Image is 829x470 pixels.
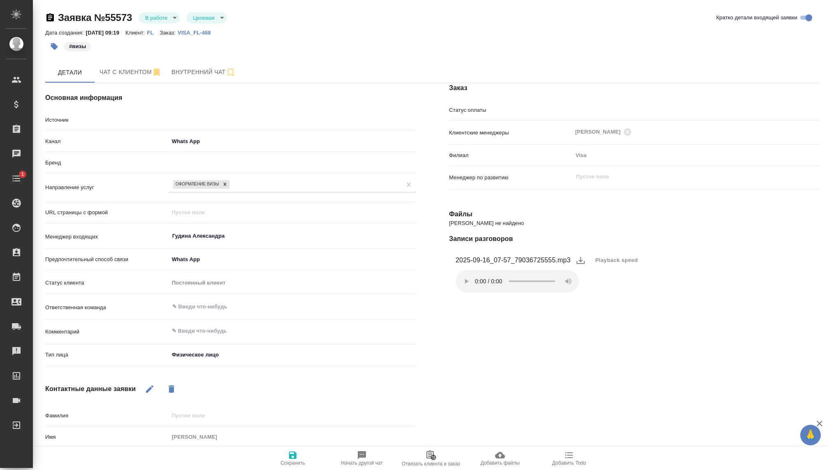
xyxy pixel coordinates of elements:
p: FL [147,30,160,36]
p: [PERSON_NAME] не найдено [449,219,820,227]
input: Пустое поле [169,431,416,443]
button: Open [412,306,413,308]
span: 🙏 [804,426,817,444]
h4: Основная информация [45,93,416,103]
p: Статус клиента [45,279,169,287]
p: Комментарий [45,328,169,336]
a: Заявка №55573 [58,12,132,23]
div: Постоянный клиент [169,276,416,290]
a: VISA_FL-468 [178,29,217,36]
div: Whats App [169,134,416,148]
p: Ответственная команда [45,303,169,312]
h4: Заказ [449,83,820,93]
a: 1 [2,168,31,189]
button: Целевая [190,14,217,21]
div: ​ [169,113,416,127]
button: 🙏 [800,425,821,445]
span: визы [63,42,92,49]
span: Детали [50,67,90,78]
div: Whats App [169,252,416,266]
button: Скопировать ссылку [45,13,55,23]
span: Сохранить [280,460,305,466]
p: VISA_FL-468 [178,30,217,36]
button: download [571,250,590,270]
span: 1 [16,170,29,178]
input: Пустое поле [169,206,416,218]
p: Имя [45,433,169,441]
p: Фамилия [45,412,169,420]
p: Клиент: [125,30,147,36]
span: Добавить файлы [480,460,519,466]
span: Внутренний чат [171,67,236,77]
h4: Контактные данные заявки [45,384,136,394]
button: 79036725555 - (undefined) [95,62,167,83]
div: Физическое лицо [169,348,334,362]
div: ​ [169,156,416,170]
div: Visa [573,148,820,162]
p: Заказ: [160,30,177,36]
p: Филиал [449,151,573,160]
p: URL страницы с формой [45,208,169,217]
p: Бренд [45,159,169,167]
h4: Записи разговоров [449,234,820,244]
input: ✎ Введи что-нибудь [171,301,386,311]
div: ​ [573,103,820,117]
input: Пустое поле [575,172,801,182]
button: Open [412,235,413,237]
span: Кратко детали входящей заявки [716,14,797,22]
div: Оформление визы [173,180,220,189]
span: Начать другой чат [341,460,382,466]
button: Удалить [162,379,181,399]
p: Клиентские менеджеры [449,129,573,137]
p: Дата создания: [45,30,86,36]
figcaption: 2025-09-16_07-57_79036725555.mp3 [456,255,571,265]
button: Начать другой чат [327,447,396,470]
audio: Ваш браузер не поддерживает элемент . [456,270,579,292]
button: Добавить тэг [45,37,63,56]
p: Тип лица [45,351,169,359]
button: Добавить Todo [535,447,604,470]
p: Источник [45,116,169,124]
p: Статус оплаты [449,106,573,114]
p: Менеджер входящих [45,233,169,241]
p: Менеджер по развитию [449,174,573,182]
button: Сохранить [258,447,327,470]
p: [DATE] 09:19 [86,30,125,36]
div: В работе [139,12,180,23]
p: Предпочтительный способ связи [45,255,169,264]
h4: Файлы [449,209,820,219]
p: Канал [45,137,169,146]
span: Отвязать клиента и заказ [402,461,460,467]
input: Пустое поле [169,410,416,422]
button: Добавить файлы [465,447,535,470]
p: Направление услуг [45,183,169,192]
span: Чат с клиентом [100,67,162,77]
a: FL [147,29,160,36]
p: #визы [69,42,86,51]
button: Отвязать клиента и заказ [396,447,465,470]
button: Playback [590,251,643,269]
span: Добавить Todo [552,460,586,466]
div: В работе [186,12,227,23]
button: Редактировать [140,379,160,399]
svg: Подписаться [226,67,236,77]
span: Playback speed [595,256,638,264]
svg: Отписаться [152,67,162,77]
button: В работе [143,14,170,21]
